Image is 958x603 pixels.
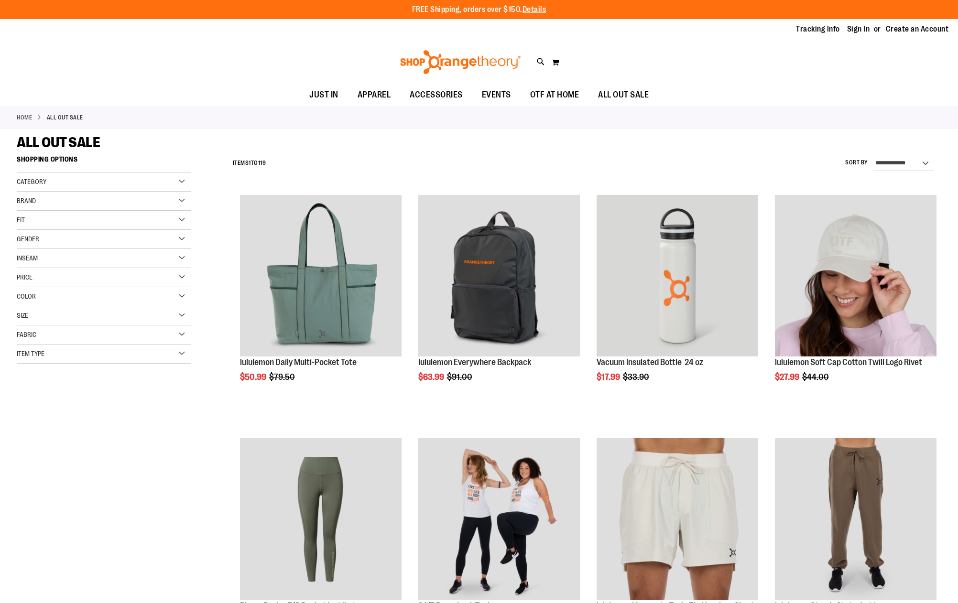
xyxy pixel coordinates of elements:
[400,84,472,106] a: ACCESSORIES
[17,312,28,319] span: Size
[240,357,357,367] a: lululemon Daily Multi-Pocket Tote
[770,190,941,406] div: product
[17,192,191,211] div: Brand
[17,211,191,230] div: Fit
[597,372,621,382] span: $17.99
[418,438,580,600] img: 24/7 Racerback Tank
[17,230,191,249] div: Gender
[240,195,402,356] img: lululemon Daily Multi-Pocket Tote
[17,350,44,357] span: Item Type
[530,84,579,106] span: OTF AT HOME
[300,84,348,106] a: JUST IN
[17,345,191,364] div: Item Type
[523,5,546,14] a: Details
[17,151,191,172] strong: Shopping Options
[17,216,25,224] span: Fit
[418,372,446,382] span: $63.99
[447,372,474,382] span: $91.00
[240,438,402,600] img: Rhone Revive 7/8 Pocket Legging
[418,195,580,356] img: lululemon Everywhere Backpack
[249,160,251,166] span: 1
[240,372,268,382] span: $50.99
[802,372,830,382] span: $44.00
[775,438,936,601] a: lululemon Steady State Jogger
[258,160,266,166] span: 119
[348,84,401,106] a: APPAREL
[47,113,83,122] strong: ALL OUT SALE
[17,178,46,185] span: Category
[240,438,402,601] a: Rhone Revive 7/8 Pocket Legging
[521,84,589,106] a: OTF AT HOME
[17,331,36,338] span: Fabric
[17,254,38,262] span: Inseam
[412,4,546,15] p: FREE Shipping, orders over $150.
[17,249,191,268] div: Inseam
[886,24,949,34] a: Create an Account
[17,113,32,122] a: Home
[399,50,523,74] img: Shop Orangetheory
[233,156,266,171] h2: Items to
[775,438,936,600] img: lululemon Steady State Jogger
[482,84,511,106] span: EVENTS
[410,84,463,106] span: ACCESSORIES
[418,438,580,601] a: 24/7 Racerback Tank
[597,357,703,367] a: Vacuum Insulated Bottle 24 oz
[17,325,191,345] div: Fabric
[17,306,191,325] div: Size
[847,24,870,34] a: Sign In
[309,84,338,106] span: JUST IN
[588,84,658,106] a: ALL OUT SALE
[597,438,758,601] a: lululemon License to Train 5in Linerless Shorts
[775,357,922,367] a: lululemon Soft Cap Cotton Twill Logo Rivet
[775,195,936,356] img: OTF lululemon Soft Cap Cotton Twill Logo Rivet Khaki
[418,357,531,367] a: lululemon Everywhere Backpack
[623,372,651,382] span: $33.90
[17,287,191,306] div: Color
[597,195,758,358] a: Vacuum Insulated Bottle 24 oz
[414,190,585,406] div: product
[269,372,296,382] span: $79.50
[845,159,868,167] label: Sort By
[418,195,580,358] a: lululemon Everywhere Backpack
[240,195,402,358] a: lululemon Daily Multi-Pocket Tote
[235,190,406,406] div: product
[17,197,36,205] span: Brand
[17,172,191,192] div: Category
[796,24,840,34] a: Tracking Info
[775,195,936,358] a: OTF lululemon Soft Cap Cotton Twill Logo Rivet Khaki
[597,195,758,356] img: Vacuum Insulated Bottle 24 oz
[17,292,36,300] span: Color
[17,235,39,243] span: Gender
[472,84,521,106] a: EVENTS
[598,84,649,106] span: ALL OUT SALE
[592,190,763,406] div: product
[597,438,758,600] img: lululemon License to Train 5in Linerless Shorts
[358,84,391,106] span: APPAREL
[17,134,100,151] span: ALL OUT SALE
[17,273,33,281] span: Price
[775,372,801,382] span: $27.99
[17,268,191,287] div: Price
